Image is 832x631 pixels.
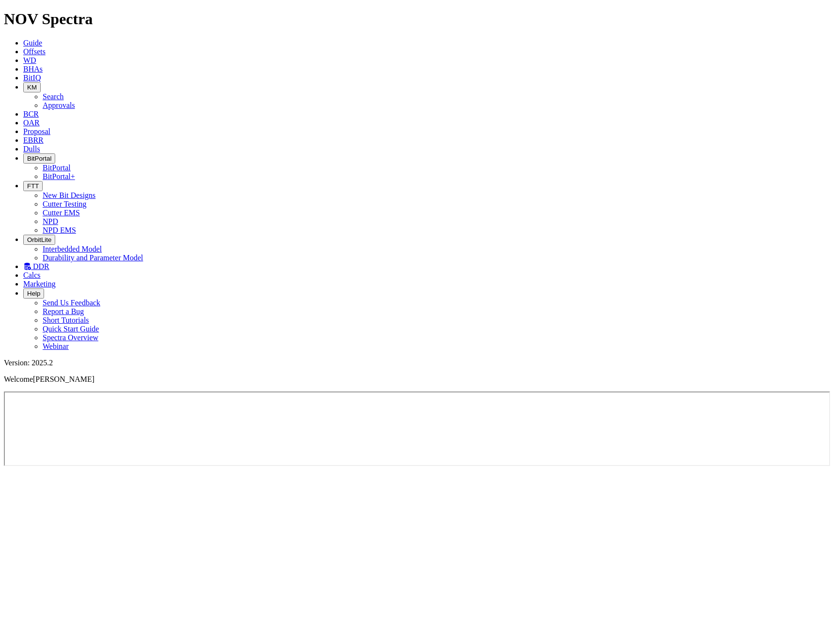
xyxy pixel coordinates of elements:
span: Help [27,290,40,297]
a: Search [43,92,64,101]
span: [PERSON_NAME] [33,375,94,383]
span: DDR [33,262,49,270]
h1: NOV Spectra [4,10,828,28]
button: Help [23,288,44,299]
a: Report a Bug [43,307,84,315]
span: BitPortal [27,155,51,162]
button: OrbitLite [23,235,55,245]
a: Webinar [43,342,69,350]
a: Cutter EMS [43,209,80,217]
a: BitPortal [43,164,71,172]
a: Marketing [23,280,56,288]
span: FTT [27,182,39,190]
div: Version: 2025.2 [4,359,828,367]
a: Proposal [23,127,50,135]
a: EBRR [23,136,44,144]
a: BHAs [23,65,43,73]
span: KM [27,84,37,91]
p: Welcome [4,375,828,384]
a: DDR [23,262,49,270]
a: Quick Start Guide [43,325,99,333]
button: KM [23,82,41,92]
a: BitIQ [23,74,41,82]
a: New Bit Designs [43,191,95,199]
a: Cutter Testing [43,200,87,208]
a: Send Us Feedback [43,299,100,307]
a: BCR [23,110,39,118]
a: Short Tutorials [43,316,89,324]
a: Durability and Parameter Model [43,254,143,262]
a: OAR [23,119,40,127]
a: Calcs [23,271,41,279]
a: Approvals [43,101,75,109]
a: Offsets [23,47,46,56]
a: Dulls [23,145,40,153]
a: Guide [23,39,42,47]
a: Interbedded Model [43,245,102,253]
a: NPD EMS [43,226,76,234]
a: NPD [43,217,58,225]
a: BitPortal+ [43,172,75,180]
button: FTT [23,181,43,191]
a: WD [23,56,36,64]
span: OrbitLite [27,236,51,243]
button: BitPortal [23,153,55,164]
a: Spectra Overview [43,333,98,342]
